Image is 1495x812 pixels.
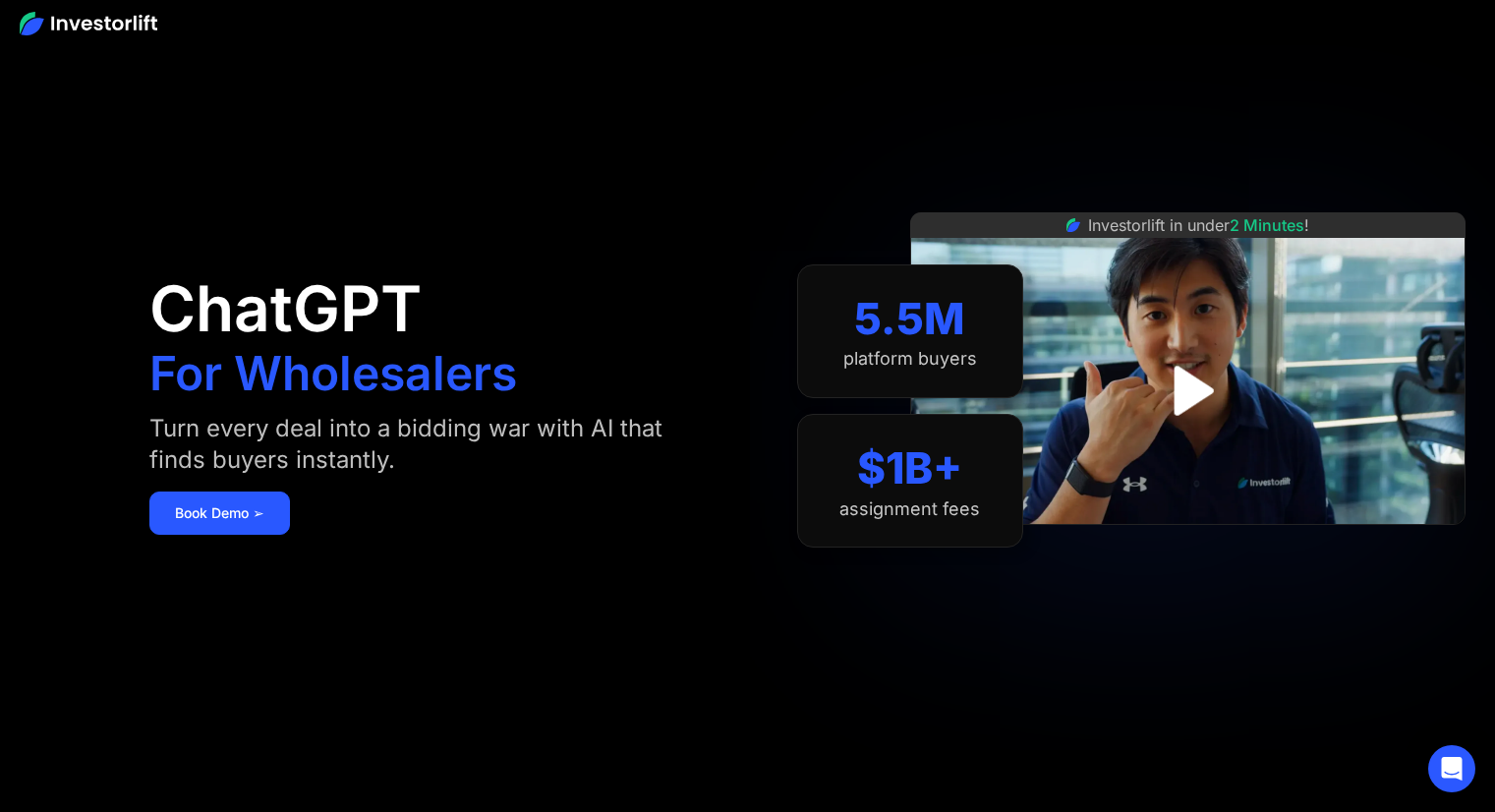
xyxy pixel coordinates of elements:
[857,442,962,494] div: $1B+
[1428,745,1475,792] div: Open Intercom Messenger
[1088,213,1309,237] div: Investorlift in under !
[1230,215,1304,235] span: 2 Minutes
[854,293,965,345] div: 5.5M
[843,348,977,370] div: platform buyers
[839,498,980,520] div: assignment fees
[149,277,422,340] h1: ChatGPT
[149,413,689,476] div: Turn every deal into a bidding war with AI that finds buyers instantly.
[1040,535,1335,558] iframe: Customer reviews powered by Trustpilot
[149,492,290,535] a: Book Demo ➢
[149,350,517,397] h1: For Wholesalers
[1144,347,1232,435] a: open lightbox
